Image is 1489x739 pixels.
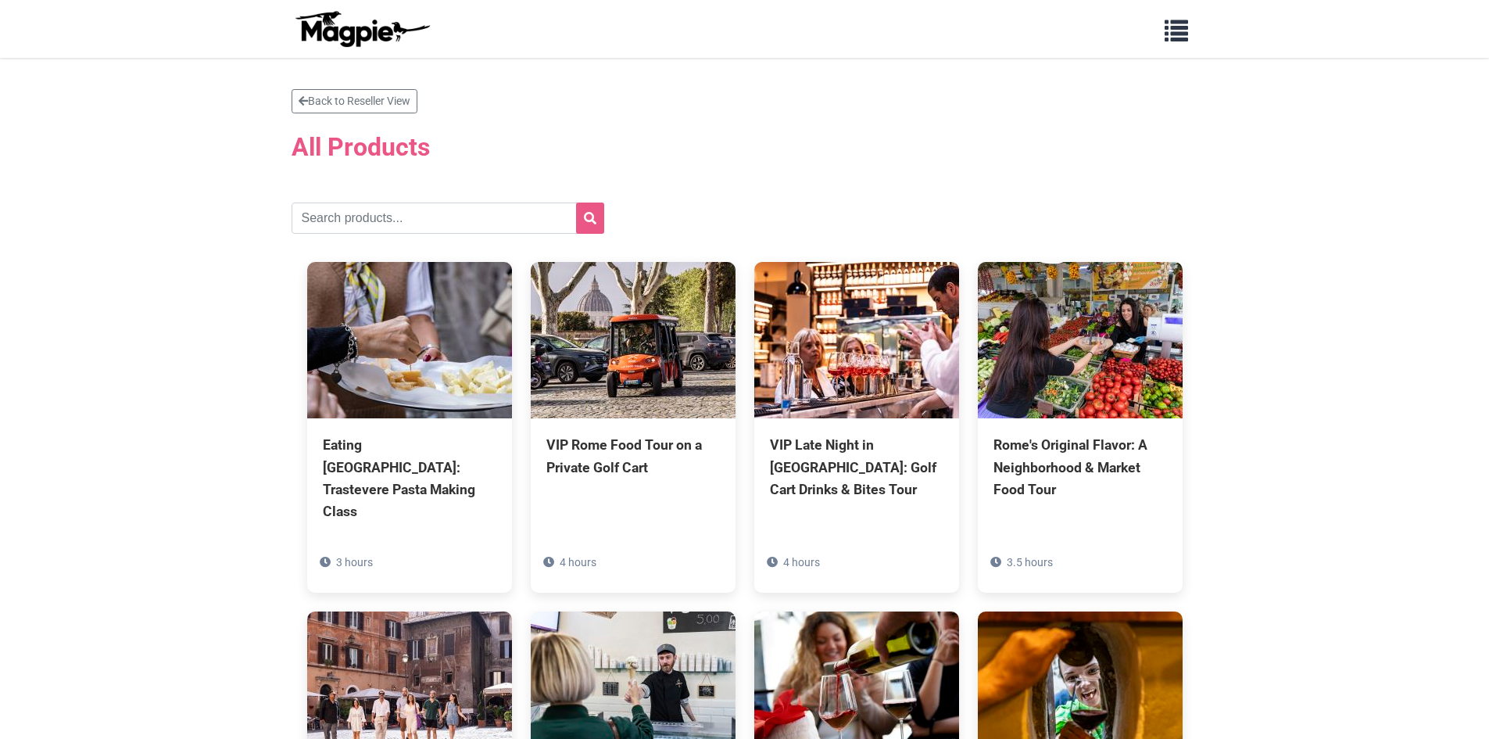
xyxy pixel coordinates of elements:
[292,10,432,48] img: logo-ab69f6fb50320c5b225c76a69d11143b.png
[531,262,736,418] img: VIP Rome Food Tour on a Private Golf Cart
[531,262,736,548] a: VIP Rome Food Tour on a Private Golf Cart 4 hours
[323,434,496,522] div: Eating [GEOGRAPHIC_DATA]: Trastevere Pasta Making Class
[292,89,417,113] a: Back to Reseller View
[560,556,596,569] span: 4 hours
[770,434,943,500] div: VIP Late Night in [GEOGRAPHIC_DATA]: Golf Cart Drinks & Bites Tour
[292,123,1198,171] h2: All Products
[754,262,959,570] a: VIP Late Night in [GEOGRAPHIC_DATA]: Golf Cart Drinks & Bites Tour 4 hours
[754,262,959,418] img: VIP Late Night in Rome: Golf Cart Drinks & Bites Tour
[978,262,1183,418] img: Rome's Original Flavor: A Neighborhood & Market Food Tour
[307,262,512,418] img: Eating Rome: Trastevere Pasta Making Class
[993,434,1167,500] div: Rome's Original Flavor: A Neighborhood & Market Food Tour
[292,203,604,234] input: Search products...
[307,262,512,593] a: Eating [GEOGRAPHIC_DATA]: Trastevere Pasta Making Class 3 hours
[546,434,720,478] div: VIP Rome Food Tour on a Private Golf Cart
[1007,556,1053,569] span: 3.5 hours
[783,556,820,569] span: 4 hours
[978,262,1183,570] a: Rome's Original Flavor: A Neighborhood & Market Food Tour 3.5 hours
[336,556,373,569] span: 3 hours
